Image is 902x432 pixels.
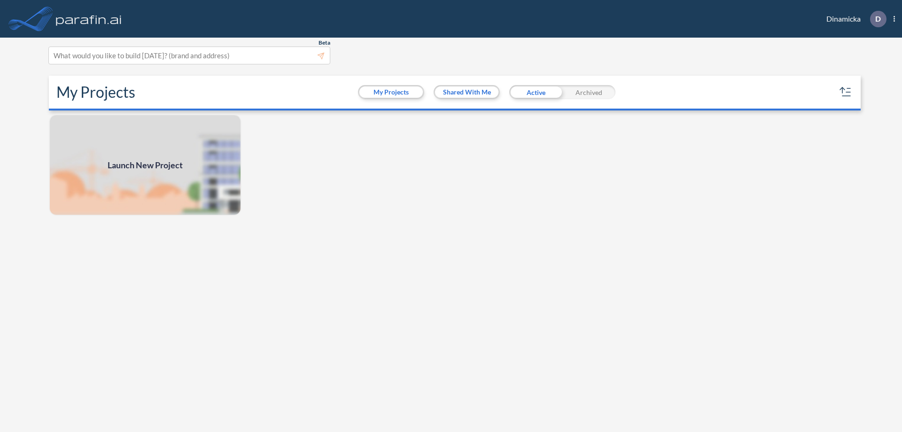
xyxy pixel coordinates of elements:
[562,85,615,99] div: Archived
[319,39,330,47] span: Beta
[54,9,124,28] img: logo
[875,15,881,23] p: D
[838,85,853,100] button: sort
[108,159,183,172] span: Launch New Project
[49,114,241,216] a: Launch New Project
[359,86,423,98] button: My Projects
[49,114,241,216] img: add
[56,83,135,101] h2: My Projects
[812,11,895,27] div: Dinamicka
[509,85,562,99] div: Active
[435,86,498,98] button: Shared With Me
